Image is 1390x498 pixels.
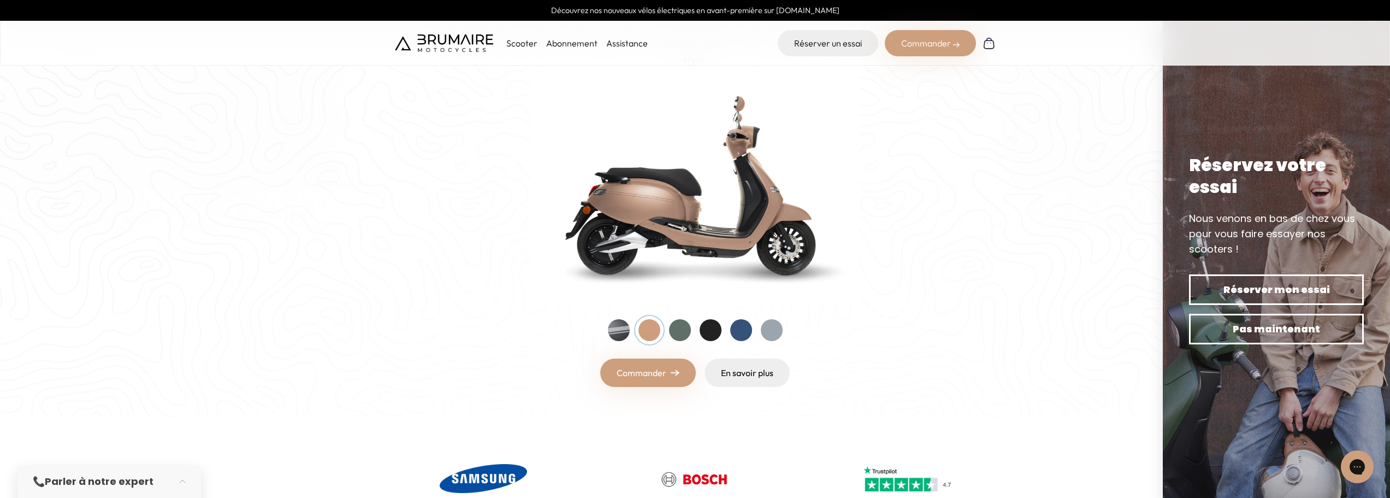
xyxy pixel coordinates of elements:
[546,38,598,49] a: Abonnement
[606,38,648,49] a: Assistance
[885,30,976,56] div: Commander
[600,359,696,387] a: Commander
[983,37,996,50] img: Panier
[395,34,493,52] img: Brumaire Motocycles
[671,370,679,376] img: right-arrow.png
[506,37,537,50] p: Scooter
[1335,447,1379,487] iframe: Gorgias live chat messenger
[953,42,960,48] img: right-arrow-2.png
[778,30,878,56] a: Réserver un essai
[705,359,790,387] a: En savoir plus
